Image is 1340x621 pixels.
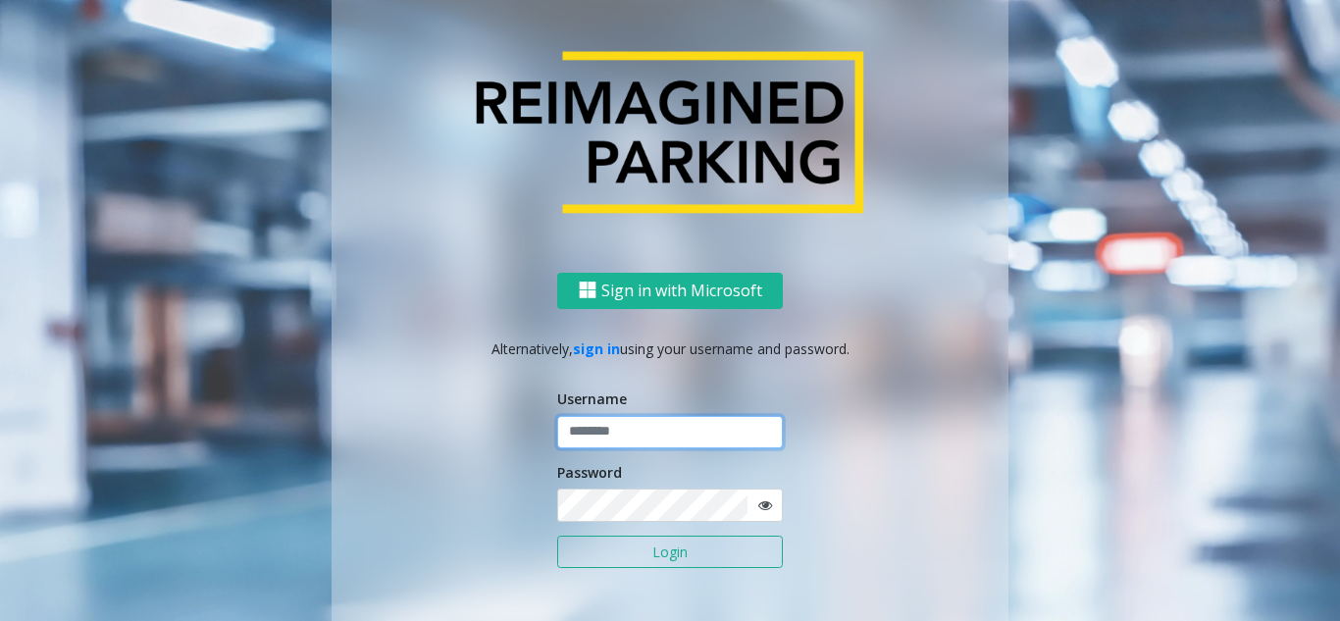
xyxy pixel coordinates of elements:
label: Password [557,461,622,482]
p: Alternatively, using your username and password. [351,337,989,358]
a: sign in [573,338,620,357]
label: Username [557,388,627,408]
button: Login [557,536,783,569]
button: Sign in with Microsoft [557,272,783,308]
